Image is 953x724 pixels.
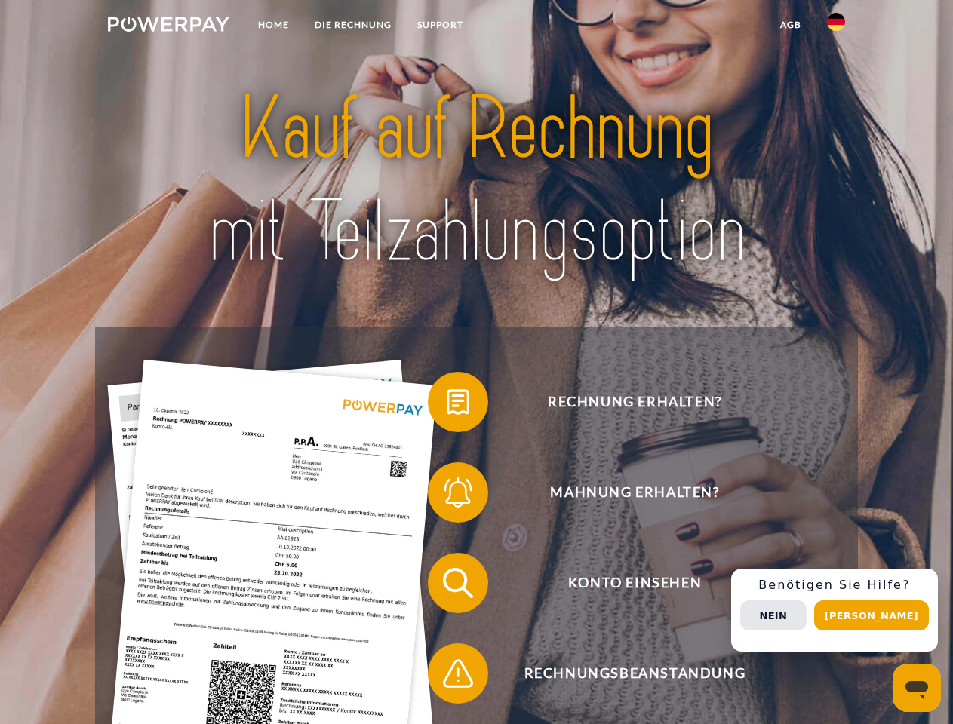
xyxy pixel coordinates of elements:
h3: Benötigen Sie Hilfe? [740,578,929,593]
button: Rechnung erhalten? [428,372,820,432]
span: Rechnungsbeanstandung [450,643,819,704]
button: Rechnungsbeanstandung [428,643,820,704]
button: [PERSON_NAME] [814,600,929,630]
span: Konto einsehen [450,553,819,613]
button: Nein [740,600,807,630]
img: title-powerpay_de.svg [144,72,809,289]
span: Mahnung erhalten? [450,462,819,523]
button: Konto einsehen [428,553,820,613]
a: SUPPORT [404,11,476,38]
button: Mahnung erhalten? [428,462,820,523]
div: Schnellhilfe [731,569,938,652]
a: agb [767,11,814,38]
iframe: Schaltfläche zum Öffnen des Messaging-Fensters [893,664,941,712]
img: logo-powerpay-white.svg [108,17,229,32]
span: Rechnung erhalten? [450,372,819,432]
img: qb_search.svg [439,564,477,602]
img: qb_bill.svg [439,383,477,421]
a: DIE RECHNUNG [302,11,404,38]
img: qb_warning.svg [439,655,477,692]
a: Home [245,11,302,38]
img: qb_bell.svg [439,474,477,511]
img: de [827,13,845,31]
